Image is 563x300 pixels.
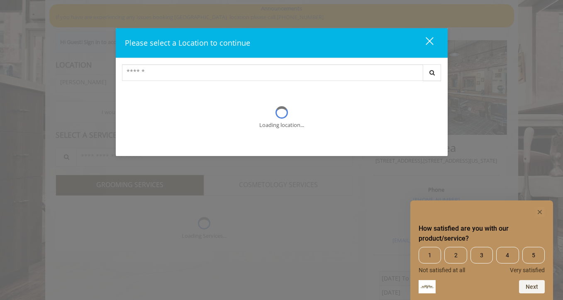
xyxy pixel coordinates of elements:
div: Center Select [122,64,441,85]
input: Search Center [122,64,423,81]
span: 2 [444,247,467,263]
div: close dialog [416,37,433,49]
button: close dialog [410,34,439,51]
button: Hide survey [535,207,545,217]
span: Please select a Location to continue [125,38,250,48]
div: How satisfied are you with our product/service? Select an option from 1 to 5, with 1 being Not sa... [419,207,545,293]
span: Very satisfied [510,267,545,273]
h2: How satisfied are you with our product/service? Select an option from 1 to 5, with 1 being Not sa... [419,224,545,244]
span: 4 [496,247,519,263]
i: Search button [427,70,437,76]
div: Loading location... [259,121,304,129]
span: 5 [522,247,545,263]
span: Not satisfied at all [419,267,465,273]
span: 1 [419,247,441,263]
span: 3 [470,247,493,263]
div: How satisfied are you with our product/service? Select an option from 1 to 5, with 1 being Not sa... [419,247,545,273]
button: Next question [519,280,545,293]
